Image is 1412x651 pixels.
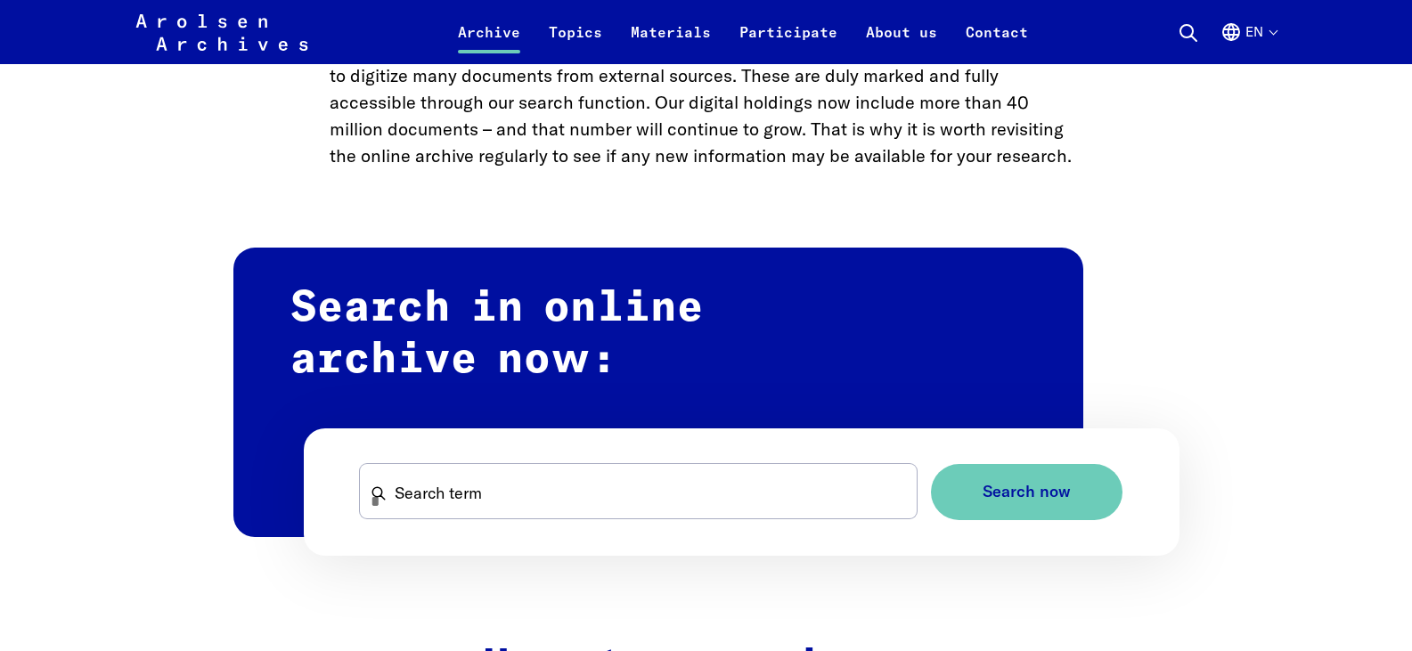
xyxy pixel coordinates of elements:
a: Archive [444,21,535,64]
a: Contact [951,21,1042,64]
button: Search now [931,464,1122,520]
button: English, language selection [1220,21,1277,64]
nav: Primary [444,11,1042,53]
a: Materials [616,21,725,64]
a: Participate [725,21,852,64]
span: Search now [983,483,1071,501]
h2: Search in online archive now: [233,248,1083,537]
a: About us [852,21,951,64]
a: Topics [535,21,616,64]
